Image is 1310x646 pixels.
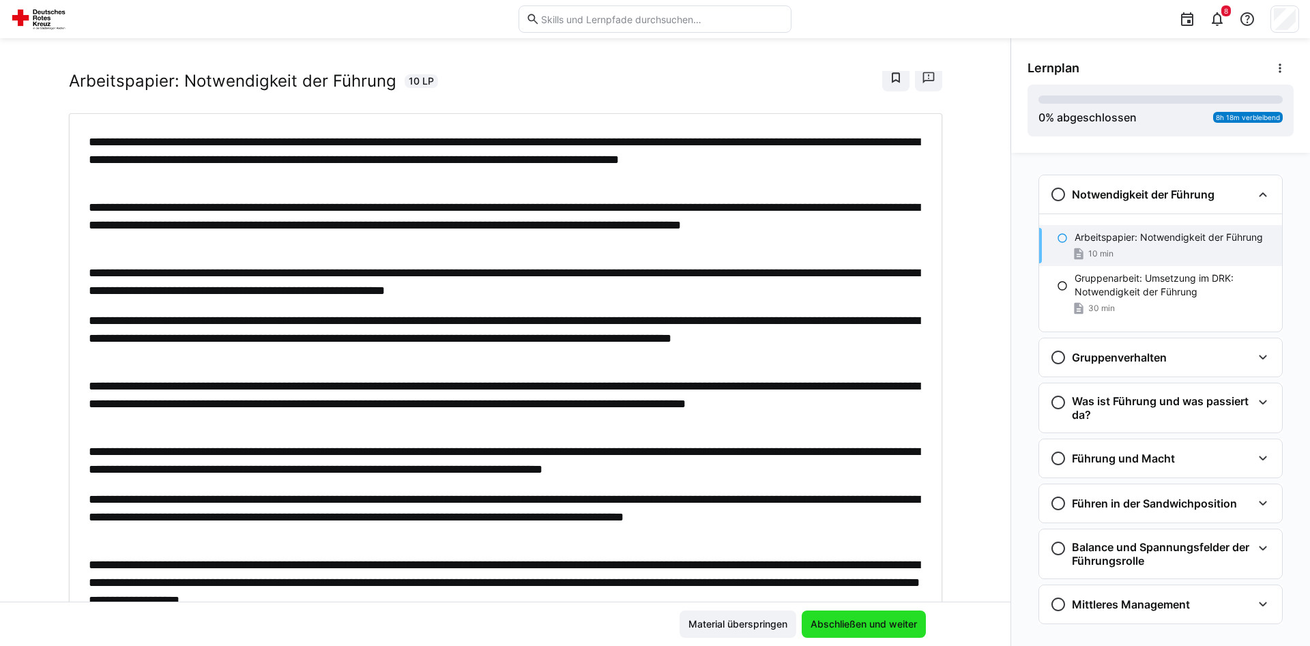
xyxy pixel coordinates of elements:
h3: Mittleres Management [1072,598,1190,611]
h3: Führung und Macht [1072,452,1175,465]
button: Material überspringen [680,611,796,638]
span: 30 min [1088,303,1115,314]
span: Abschließen und weiter [809,617,919,631]
p: Gruppenarbeit: Umsetzung im DRK: Notwendigkeit der Führung [1075,271,1271,299]
span: 0 [1038,111,1045,124]
span: Lernplan [1028,61,1079,76]
h3: Balance und Spannungsfelder der Führungsrolle [1072,540,1252,568]
span: 8 [1224,7,1228,15]
span: 8h 18m verbleibend [1216,113,1280,121]
h3: Was ist Führung und was passiert da? [1072,394,1252,422]
input: Skills und Lernpfade durchsuchen… [540,13,784,25]
p: Arbeitspapier: Notwendigkeit der Führung [1075,231,1263,244]
div: % abgeschlossen [1038,109,1137,126]
span: Material überspringen [686,617,789,631]
h3: Führen in der Sandwichposition [1072,497,1237,510]
span: 10 LP [409,74,434,88]
h2: Arbeitspapier: Notwendigkeit der Führung [69,71,396,91]
h3: Notwendigkeit der Führung [1072,188,1214,201]
span: 10 min [1088,248,1113,259]
h3: Gruppenverhalten [1072,351,1167,364]
button: Abschließen und weiter [802,611,926,638]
